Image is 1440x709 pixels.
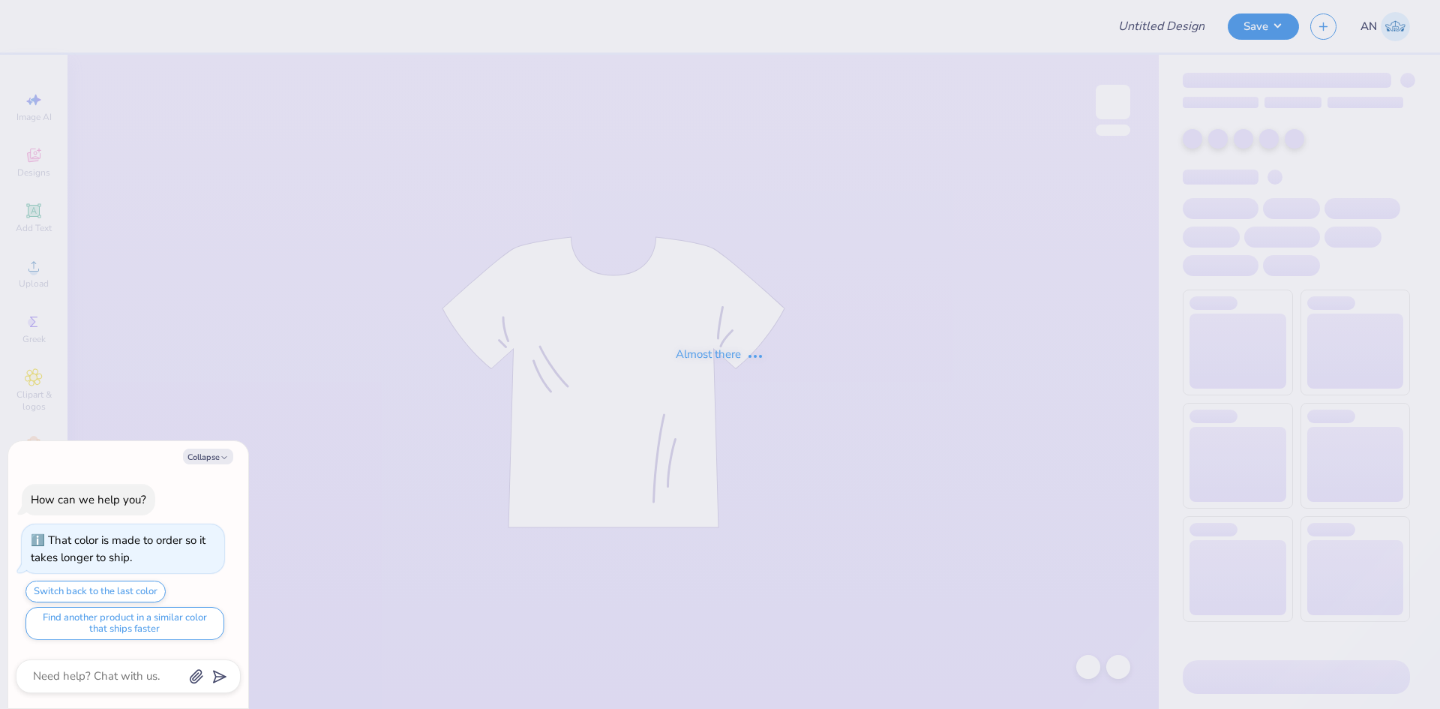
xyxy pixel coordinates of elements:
button: Find another product in a similar color that ships faster [25,607,224,640]
div: How can we help you? [31,492,146,507]
button: Collapse [183,449,233,464]
div: Almost there [676,346,764,363]
div: That color is made to order so it takes longer to ship. [31,533,205,565]
button: Switch back to the last color [25,581,166,602]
